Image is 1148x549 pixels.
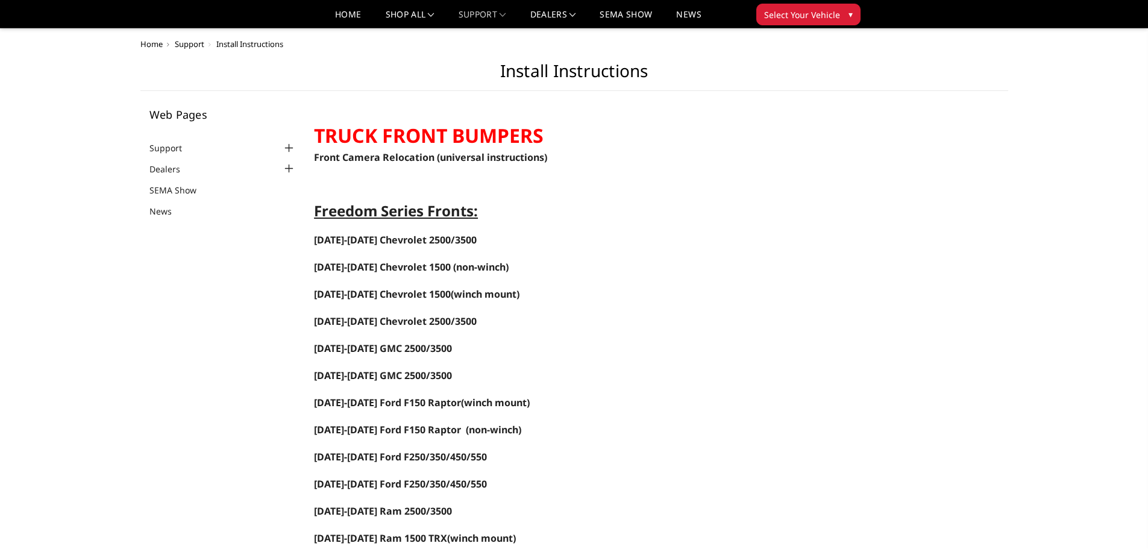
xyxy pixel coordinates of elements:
span: [DATE]-[DATE] Ram 1500 TRX [314,532,447,545]
span: [DATE]-[DATE] Chevrolet 1500 [314,260,451,274]
a: Support [149,142,197,154]
span: [DATE]-[DATE] Ford F250/350/450/550 [314,477,487,491]
a: Support [175,39,204,49]
h5: Web Pages [149,109,296,120]
button: Select Your Vehicle [756,4,861,25]
a: [DATE]-[DATE] Chevrolet 1500 [314,287,451,301]
a: [DATE]-[DATE] Chevrolet 2500/3500 [314,233,477,246]
a: [DATE]-[DATE] Ford F250/350/450/550 [314,478,487,490]
span: [DATE]-[DATE] GMC 2500/3500 [314,369,452,382]
a: Dealers [149,163,195,175]
a: Dealers [530,10,576,28]
a: Support [459,10,506,28]
span: Install Instructions [216,39,283,49]
a: [DATE]-[DATE] Ford F250/350/450/550 [314,450,487,463]
h1: Install Instructions [140,61,1008,91]
span: (winch mount) [447,532,516,545]
a: [DATE]-[DATE] Ford F150 Raptor [314,396,461,409]
a: [DATE]-[DATE] Chevrolet 2500/3500 [314,316,477,327]
a: Front Camera Relocation (universal instructions) [314,151,547,164]
a: Home [140,39,163,49]
a: [DATE]-[DATE] Ford F150 Raptor [314,424,461,436]
span: (winch mount) [314,396,530,409]
a: News [676,10,701,28]
a: [DATE]-[DATE] Chevrolet 1500 [314,262,451,273]
span: (non-winch) [453,260,509,274]
span: Freedom Series Fronts: [314,201,478,221]
span: Select Your Vehicle [764,8,840,21]
span: (winch mount) [314,287,519,301]
a: SEMA Show [600,10,652,28]
span: ▾ [848,8,853,20]
a: [DATE]-[DATE] Ram 2500/3500 [314,504,452,518]
a: News [149,205,187,218]
a: [DATE]-[DATE] GMC 2500/3500 [314,342,452,355]
span: [DATE]-[DATE] Chevrolet 2500/3500 [314,315,477,328]
span: (non-winch) [466,423,521,436]
span: [DATE]-[DATE] Ford F150 Raptor [314,423,461,436]
a: shop all [386,10,434,28]
a: [DATE]-[DATE] Ram 1500 TRX [314,533,447,544]
a: Home [335,10,361,28]
a: SEMA Show [149,184,212,196]
a: [DATE]-[DATE] GMC 2500/3500 [314,370,452,381]
iframe: Chat Widget [1088,491,1148,549]
strong: TRUCK FRONT BUMPERS [314,122,544,148]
